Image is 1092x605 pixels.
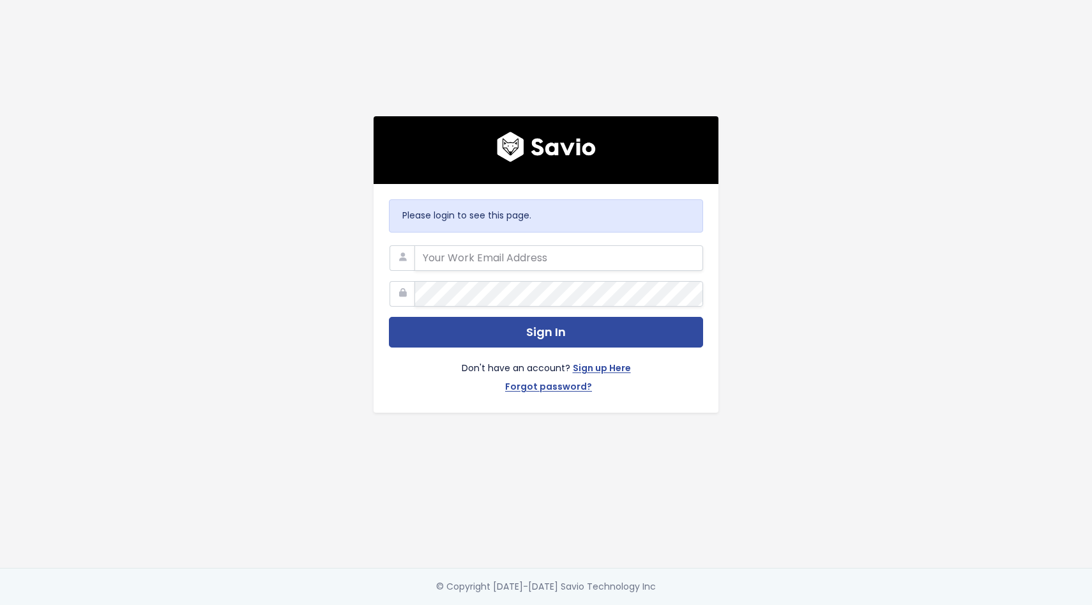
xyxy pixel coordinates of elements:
button: Sign In [389,317,703,348]
div: Don't have an account? [389,348,703,397]
p: Please login to see this page. [402,208,690,224]
div: © Copyright [DATE]-[DATE] Savio Technology Inc [436,579,656,595]
a: Forgot password? [505,379,592,397]
input: Your Work Email Address [414,245,703,271]
a: Sign up Here [573,360,631,379]
img: logo600x187.a314fd40982d.png [497,132,596,162]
